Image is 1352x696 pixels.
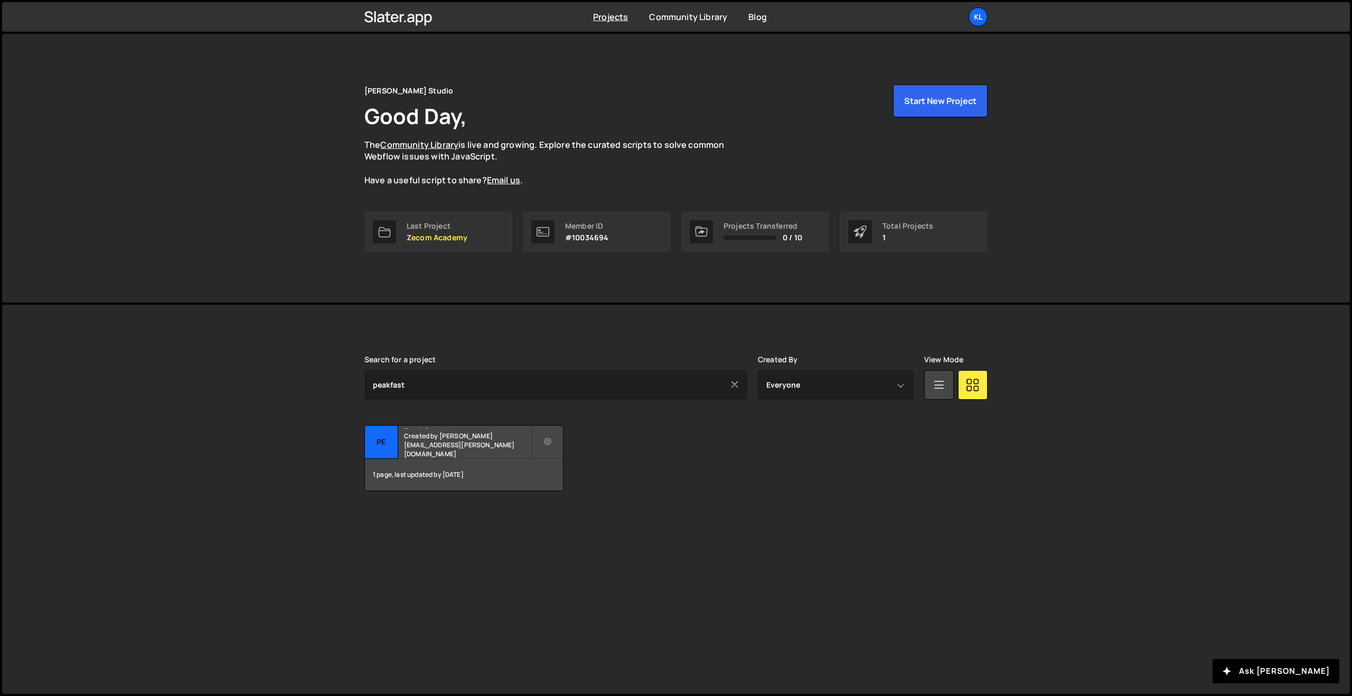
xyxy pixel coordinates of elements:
p: 1 [882,233,933,242]
a: Kl [969,7,988,26]
a: Community Library [649,11,727,23]
div: Member ID [565,222,608,230]
a: Pe Peakfast Created by [PERSON_NAME][EMAIL_ADDRESS][PERSON_NAME][DOMAIN_NAME] 1 page, last update... [364,425,564,491]
label: View Mode [924,355,963,364]
div: Pe [365,426,398,459]
div: [PERSON_NAME] Studio [364,84,453,97]
small: Created by [PERSON_NAME][EMAIL_ADDRESS][PERSON_NAME][DOMAIN_NAME] [404,431,531,458]
p: Zecom Academy [407,233,467,242]
span: 0 / 10 [783,233,802,242]
a: Email us [487,174,520,186]
h1: Good Day, [364,101,467,130]
h2: Peakfast [404,426,531,429]
button: Start New Project [893,84,988,117]
button: Ask [PERSON_NAME] [1213,659,1339,683]
a: Projects [593,11,628,23]
input: Type your project... [364,370,747,400]
div: Projects Transferred [724,222,802,230]
a: Community Library [380,139,458,151]
label: Search for a project [364,355,436,364]
div: Total Projects [882,222,933,230]
a: Last Project Zecom Academy [364,212,512,252]
div: 1 page, last updated by [DATE] [365,459,563,491]
p: #10034694 [565,233,608,242]
p: The is live and growing. Explore the curated scripts to solve common Webflow issues with JavaScri... [364,139,745,186]
label: Created By [758,355,798,364]
a: Blog [748,11,767,23]
div: Last Project [407,222,467,230]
